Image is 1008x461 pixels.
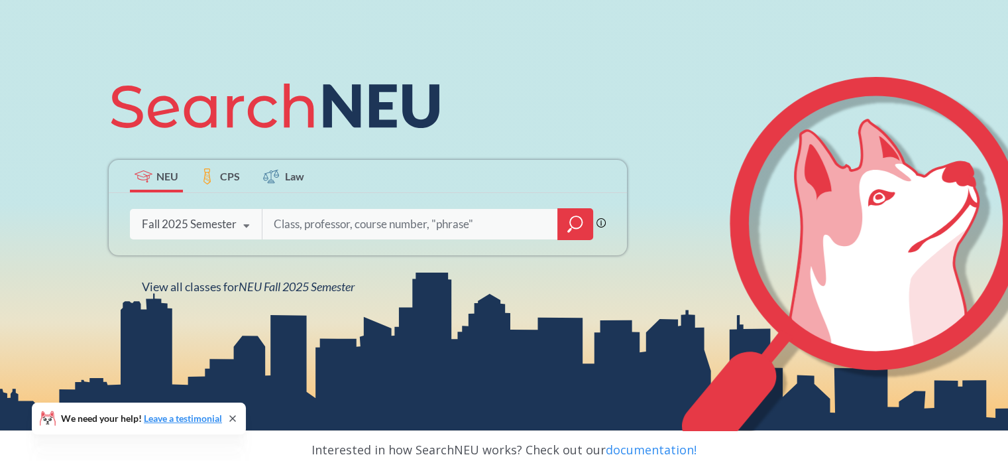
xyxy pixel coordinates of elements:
[156,168,178,184] span: NEU
[142,217,237,231] div: Fall 2025 Semester
[220,168,240,184] span: CPS
[567,215,583,233] svg: magnifying glass
[61,414,222,423] span: We need your help!
[285,168,304,184] span: Law
[144,413,222,424] a: Leave a testimonial
[239,279,355,294] span: NEU Fall 2025 Semester
[272,210,548,238] input: Class, professor, course number, "phrase"
[606,442,697,458] a: documentation!
[142,279,355,294] span: View all classes for
[557,208,593,240] div: magnifying glass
